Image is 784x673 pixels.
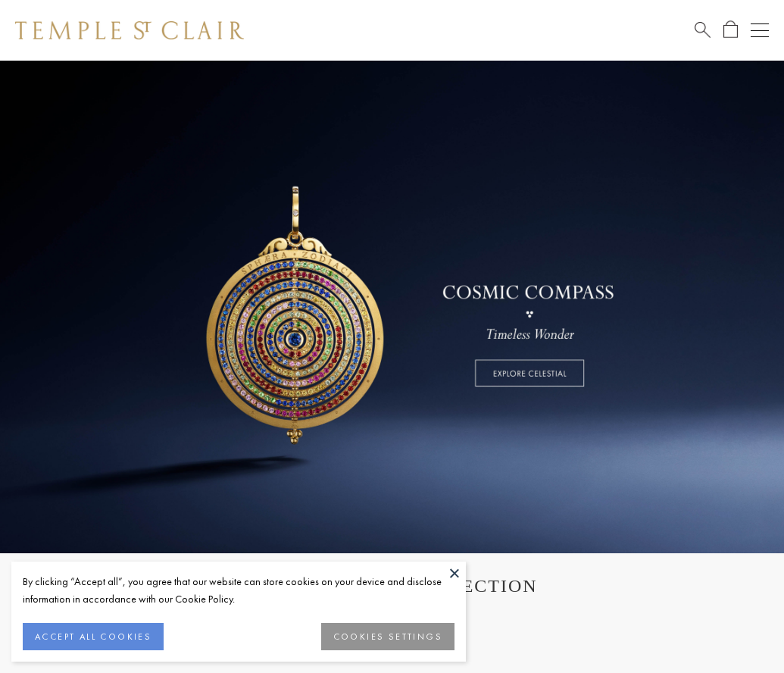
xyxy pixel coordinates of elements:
a: Search [695,20,711,39]
button: COOKIES SETTINGS [321,623,454,650]
a: Open Shopping Bag [723,20,738,39]
div: By clicking “Accept all”, you agree that our website can store cookies on your device and disclos... [23,573,454,608]
button: ACCEPT ALL COOKIES [23,623,164,650]
img: Temple St. Clair [15,21,244,39]
button: Open navigation [751,21,769,39]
